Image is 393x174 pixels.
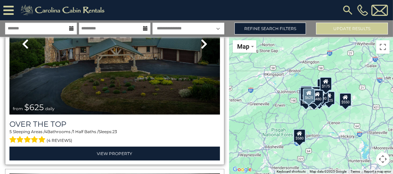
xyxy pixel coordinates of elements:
div: $125 [301,86,313,99]
img: Google [231,165,253,174]
a: Report a map error [364,170,391,173]
button: Toggle fullscreen view [376,40,390,54]
div: $175 [320,77,332,91]
span: 5 [9,129,12,134]
span: from [13,106,23,111]
a: Open this area in Google Maps (opens a new window) [231,165,253,174]
img: Khaki-logo.png [17,3,110,17]
div: $480 [311,90,324,103]
div: $550 [339,93,352,106]
button: Keyboard shortcuts [277,169,306,174]
span: 1 Half Baths / [73,129,99,134]
a: Terms (opens in new tab) [350,170,360,173]
div: $230 [299,89,311,102]
div: $175 [317,79,329,92]
span: 4 [45,129,47,134]
a: Refine Search Filters [234,23,306,34]
div: $625 [303,89,315,102]
button: Change map style [233,40,256,53]
div: $349 [310,86,322,100]
div: Sleeping Areas / Bathrooms / Sleeps: [9,129,220,145]
a: [PHONE_NUMBER] [356,4,370,16]
div: $325 [323,91,335,105]
span: Map [237,43,250,50]
a: Over The Top [9,120,220,129]
span: 23 [112,129,117,134]
a: View Property [9,147,220,160]
div: $580 [293,129,306,143]
button: Update Results [316,23,388,34]
span: Map data ©2025 Google [310,170,346,173]
div: $425 [300,87,312,100]
img: search-regular.svg [342,4,354,16]
div: $290 [299,88,311,101]
span: (4 reviews) [47,136,73,145]
span: $625 [24,102,44,112]
span: daily [45,106,55,111]
button: Map camera controls [376,152,390,166]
